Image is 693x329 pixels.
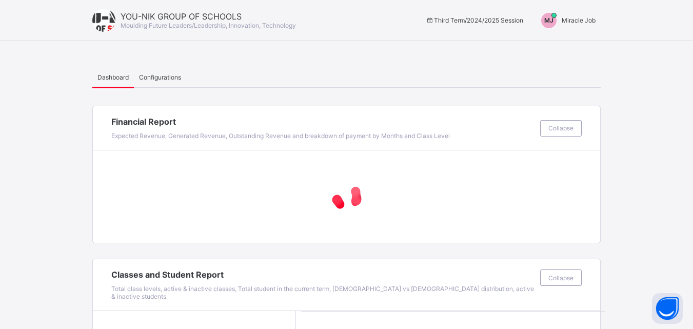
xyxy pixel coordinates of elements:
[111,285,534,300] span: Total class levels, active & inactive classes, Total student in the current term, [DEMOGRAPHIC_DA...
[425,16,523,24] span: session/term information
[548,274,573,282] span: Collapse
[544,16,553,24] span: MJ
[548,124,573,132] span: Collapse
[111,117,535,127] span: Financial Report
[111,132,450,140] span: Expected Revenue, Generated Revenue, Outstanding Revenue and breakdown of payment by Months and C...
[652,293,683,324] button: Open asap
[97,73,129,81] span: Dashboard
[111,269,535,280] span: Classes and Student Report
[121,22,296,29] span: Moulding Future Leaders/Leadership, Innovation, Technology
[562,16,596,24] span: Miracle Job
[139,73,181,81] span: Configurations
[121,11,296,22] span: YOU-NIK GROUP OF SCHOOLS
